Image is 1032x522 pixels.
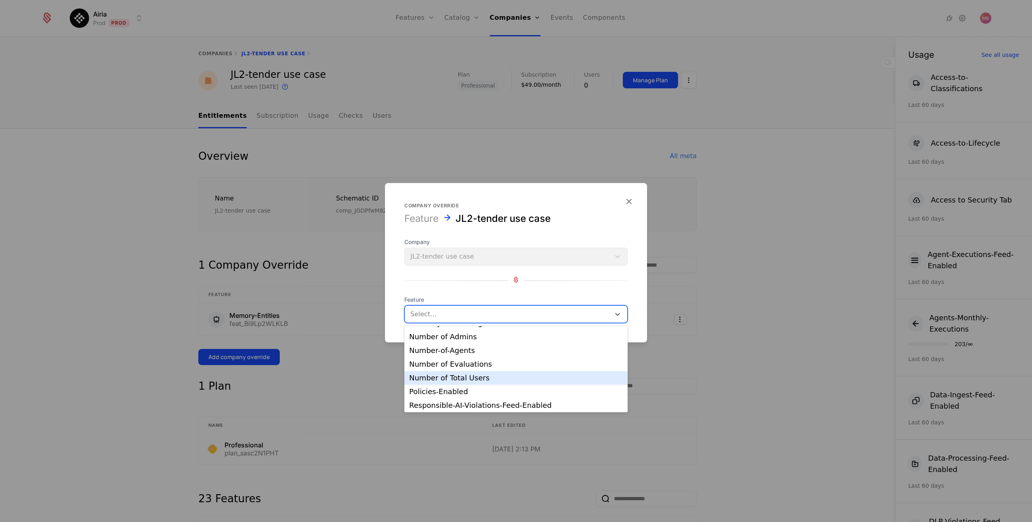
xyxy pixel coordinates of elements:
[404,212,439,225] div: Feature
[409,347,623,354] div: Number-of-Agents
[409,402,623,409] div: Responsible-AI-Violations-Feed-Enabled
[409,388,623,395] div: Policies-Enabled
[404,238,628,246] span: Company
[409,333,623,340] div: Number of Admins
[409,361,623,368] div: Number of Evaluations
[404,203,628,209] div: Company override
[404,296,628,304] span: Feature
[409,374,623,382] div: Number of Total Users
[456,212,551,225] div: JL2-tender use case
[409,319,623,327] div: Gateway-Monitoring-Feed-Enabled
